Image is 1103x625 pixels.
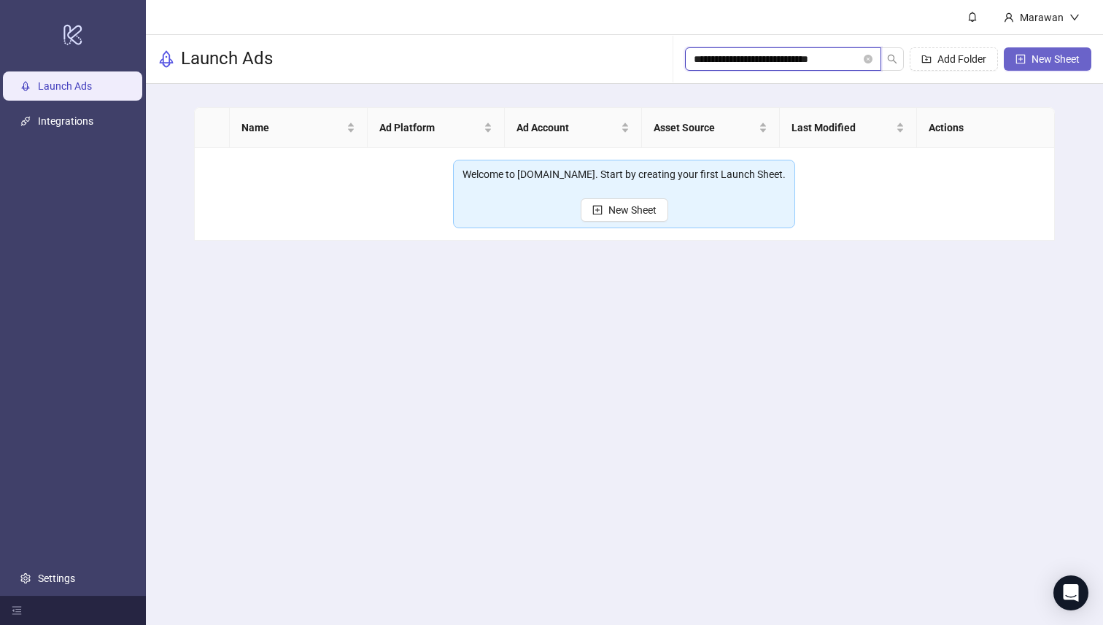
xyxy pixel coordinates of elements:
[368,108,505,148] th: Ad Platform
[241,120,343,136] span: Name
[967,12,978,22] span: bell
[581,198,668,222] button: New Sheet
[230,108,367,148] th: Name
[38,116,93,128] a: Integrations
[608,204,657,216] span: New Sheet
[592,205,603,215] span: plus-square
[1015,54,1026,64] span: plus-square
[1032,53,1080,65] span: New Sheet
[1004,47,1091,71] button: New Sheet
[158,50,175,68] span: rocket
[38,572,75,584] a: Settings
[1014,9,1069,26] div: Marawan
[505,108,642,148] th: Ad Account
[1004,12,1014,23] span: user
[780,108,917,148] th: Last Modified
[917,108,1054,148] th: Actions
[38,81,92,93] a: Launch Ads
[12,605,22,616] span: menu-fold
[181,47,273,71] h3: Launch Ads
[463,166,786,182] div: Welcome to [DOMAIN_NAME]. Start by creating your first Launch Sheet.
[642,108,779,148] th: Asset Source
[1053,575,1088,610] div: Open Intercom Messenger
[379,120,481,136] span: Ad Platform
[937,53,986,65] span: Add Folder
[887,54,897,64] span: search
[910,47,998,71] button: Add Folder
[516,120,618,136] span: Ad Account
[654,120,755,136] span: Asset Source
[864,55,872,63] button: close-circle
[792,120,893,136] span: Last Modified
[921,54,932,64] span: folder-add
[1069,12,1080,23] span: down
